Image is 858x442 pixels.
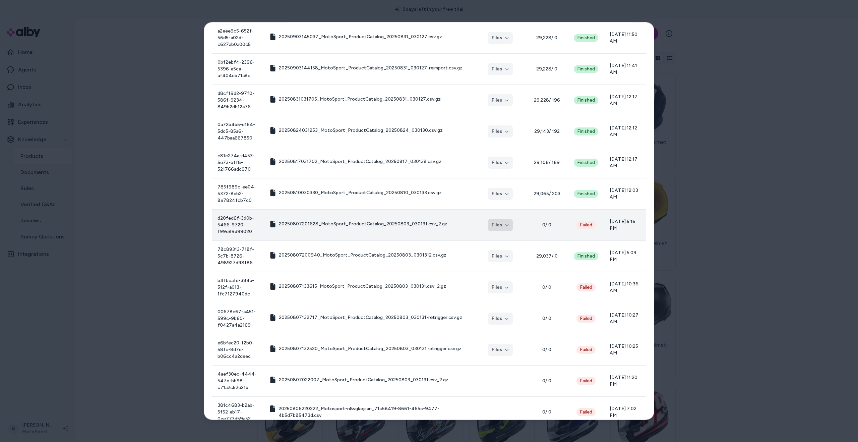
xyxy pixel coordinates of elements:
button: 20250817031702_MotoSport_ProductCatalog_20250817_030138.csv.gz [269,158,441,165]
div: Finished [574,159,598,167]
button: Files [488,157,513,169]
td: e6bfec20-f2b0-58fc-8d7d-b06cc4a2deec [212,334,264,365]
td: d8cff9d2-97f0-586f-9234-849b2db12a76 [212,85,264,116]
button: 20250831031705_MotoSport_ProductCatalog_20250831_030127.csv.gz [269,96,441,103]
button: 20250807022007_MotoSport_ProductCatalog_20250803_030131.csv_2.gz [269,377,448,383]
button: 20250806220222_Motosport-n8vgkejsan_71c58419-8661-465c-9477-4b5d7b85473d.csv [269,405,469,419]
div: Finished [574,96,598,104]
span: [DATE] 11:20 PM [610,374,640,388]
button: Files [488,94,513,106]
span: 29,228 / 196 [532,97,562,104]
button: 20250903145037_MotoSport_ProductCatalog_20250831_030127.csv.gz [269,34,442,40]
button: Files [488,250,513,262]
span: 20250810030330_MotoSport_ProductCatalog_20250810_030133.csv.gz [279,189,442,196]
button: 20250810030330_MotoSport_ProductCatalog_20250810_030133.csv.gz [269,189,442,196]
button: 20250807133615_MotoSport_ProductCatalog_20250803_030131.csv_2.gz [269,283,446,290]
span: 0 / 0 [532,284,562,291]
button: Files [488,281,513,293]
button: 20250807132520_MotoSport_ProductCatalog_20250803_030131.retrigger.csv.gz [269,345,462,352]
div: Finished [574,127,598,135]
span: 29,228 / 0 [532,35,562,41]
td: 381c4683-b2ab-5f52-ab17-0ee773d59a52 [212,396,264,428]
span: 20250807022007_MotoSport_ProductCatalog_20250803_030131.csv_2.gz [279,377,448,383]
div: Finished [574,190,598,198]
span: [DATE] 12:17 AM [610,156,640,169]
span: [DATE] 10:36 AM [610,281,640,294]
div: Finished [574,65,598,73]
span: 20250807200940_MotoSport_ProductCatalog_20250803_0301312.csv.gz [279,252,446,259]
span: [DATE] 11:41 AM [610,62,640,76]
button: Failed [576,346,596,354]
span: 0 / 0 [532,409,562,416]
span: 0 / 0 [532,346,562,353]
button: Failed [576,221,596,229]
span: 29,228 / 0 [532,66,562,72]
td: a2eee9c5-652f-56d5-a02d-c627ab0a00c5 [212,22,264,53]
button: Failed [576,283,596,291]
span: 0 / 0 [532,378,562,384]
span: [DATE] 11:50 AM [610,31,640,45]
span: 20250807133615_MotoSport_ProductCatalog_20250803_030131.csv_2.gz [279,283,446,290]
span: 20250807132520_MotoSport_ProductCatalog_20250803_030131.retrigger.csv.gz [279,345,462,352]
button: Files [488,32,513,44]
span: [DATE] 12:17 AM [610,94,640,107]
button: Files [488,313,513,325]
td: 785f989c-ee04-5372-8eb2-8e7824fcb7c0 [212,178,264,209]
span: 0 / 0 [532,222,562,228]
td: 78c89313-718f-5c7b-8726-498927d98f86 [212,240,264,272]
span: [DATE] 5:16 PM [610,218,640,232]
td: b4fbeafd-384a-512f-a013-1fc7127940dc [212,272,264,303]
span: [DATE] 7:02 PM [610,405,640,419]
span: 0 / 0 [532,315,562,322]
button: 20250824031253_MotoSport_ProductCatalog_20250824_030130.csv.gz [269,127,443,134]
button: 20250903144158_MotoSport_ProductCatalog_20250831_030127-reimport.csv.gz [269,65,463,71]
span: [DATE] 10:27 AM [610,312,640,325]
button: Failed [576,377,596,385]
td: c81c274a-d453-5e73-bff8-521766adc970 [212,147,264,178]
span: [DATE] 12:03 AM [610,187,640,201]
button: Files [488,63,513,75]
span: 29,143 / 192 [532,128,562,135]
button: Failed [576,315,596,323]
button: Files [488,125,513,137]
span: 20250806220222_Motosport-n8vgkejsan_71c58419-8661-465c-9477-4b5d7b85473d.csv [279,405,469,419]
td: 0bf2ebf4-2396-5396-a5ca-af404cb71a8c [212,53,264,85]
button: Files [488,188,513,200]
span: [DATE] 5:09 PM [610,250,640,263]
button: 20250807200940_MotoSport_ProductCatalog_20250803_0301312.csv.gz [269,252,446,259]
span: 29,065 / 203 [532,190,562,197]
span: [DATE] 12:12 AM [610,125,640,138]
span: 20250807132717_MotoSport_ProductCatalog_20250803_030131-retrigger.csv.gz [279,314,462,321]
button: Files [488,219,513,231]
div: Finished [574,34,598,42]
span: 29,037 / 0 [532,253,562,260]
td: d20fed6f-3d0b-5466-9720-f99e89d99020 [212,209,264,240]
div: Finished [574,252,598,260]
button: 20250807132717_MotoSport_ProductCatalog_20250803_030131-retrigger.csv.gz [269,314,462,321]
span: 29,106 / 169 [532,159,562,166]
div: Failed [576,408,596,416]
span: 20250824031253_MotoSport_ProductCatalog_20250824_030130.csv.gz [279,127,443,134]
span: [DATE] 10:25 AM [610,343,640,356]
span: 20250903145037_MotoSport_ProductCatalog_20250831_030127.csv.gz [279,34,442,40]
span: 20250831031705_MotoSport_ProductCatalog_20250831_030127.csv.gz [279,96,441,103]
button: 20250807201628_MotoSport_ProductCatalog_20250803_030131.csv_2.gz [269,221,447,227]
span: 20250817031702_MotoSport_ProductCatalog_20250817_030138.csv.gz [279,158,441,165]
button: Files [488,344,513,356]
td: 00678c67-a451-599c-9b60-f0427a4a2169 [212,303,264,334]
td: 0a72b4b5-d164-5dc5-85a6-447baa667850 [212,116,264,147]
